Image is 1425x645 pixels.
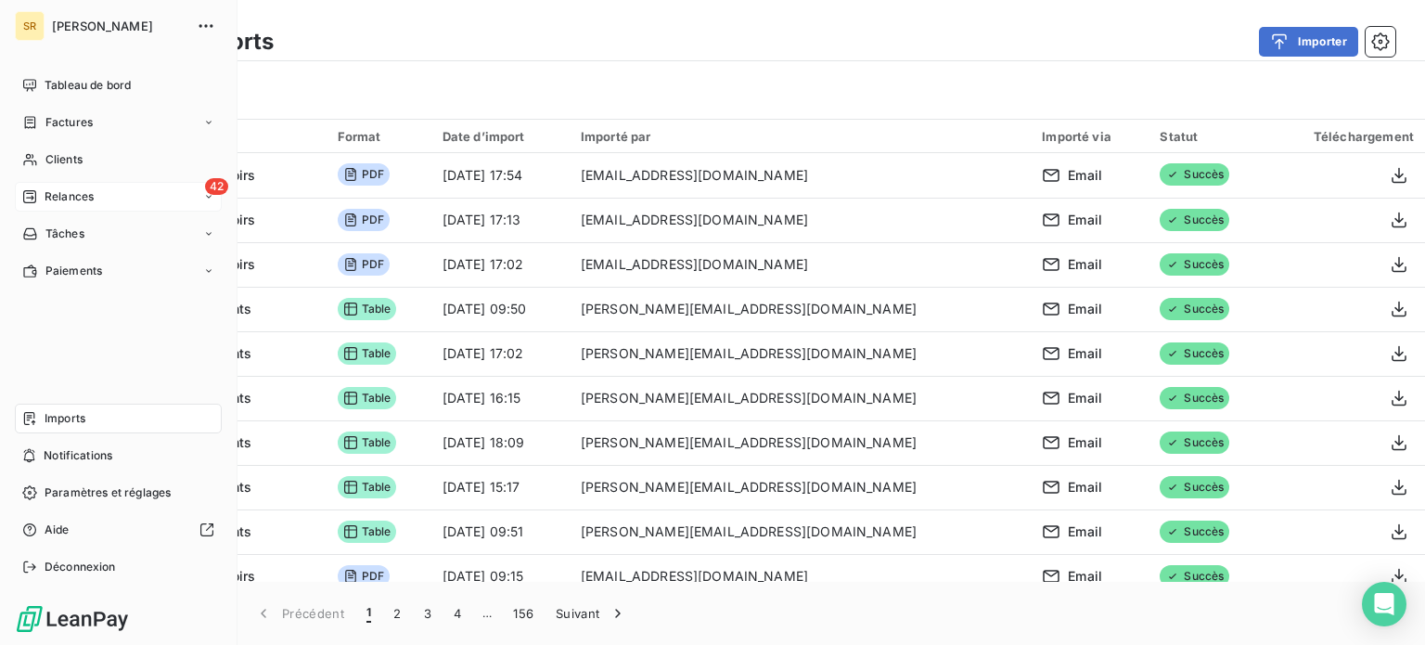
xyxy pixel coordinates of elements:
[1160,163,1229,186] span: Succès
[1068,567,1102,586] span: Email
[472,599,502,628] span: …
[443,594,472,633] button: 4
[431,510,570,554] td: [DATE] 09:51
[1068,433,1102,452] span: Email
[45,77,131,94] span: Tableau de bord
[1042,129,1137,144] div: Importé via
[431,198,570,242] td: [DATE] 17:13
[545,594,638,633] button: Suivant
[338,298,397,320] span: Table
[502,594,545,633] button: 156
[1362,582,1406,626] div: Open Intercom Messenger
[570,554,1031,599] td: [EMAIL_ADDRESS][DOMAIN_NAME]
[1160,209,1229,231] span: Succès
[338,253,390,276] span: PDF
[570,242,1031,287] td: [EMAIL_ADDRESS][DOMAIN_NAME]
[431,465,570,510] td: [DATE] 15:17
[338,129,420,144] div: Format
[338,163,390,186] span: PDF
[15,515,222,545] a: Aide
[1068,255,1102,274] span: Email
[581,129,1020,144] div: Importé par
[431,287,570,331] td: [DATE] 09:50
[205,178,228,195] span: 42
[431,376,570,420] td: [DATE] 16:15
[431,420,570,465] td: [DATE] 18:09
[431,554,570,599] td: [DATE] 09:15
[1068,300,1102,318] span: Email
[338,209,390,231] span: PDF
[570,153,1031,198] td: [EMAIL_ADDRESS][DOMAIN_NAME]
[45,263,102,279] span: Paiements
[1160,565,1229,587] span: Succès
[44,447,112,464] span: Notifications
[1160,298,1229,320] span: Succès
[1068,344,1102,363] span: Email
[570,376,1031,420] td: [PERSON_NAME][EMAIL_ADDRESS][DOMAIN_NAME]
[413,594,443,633] button: 3
[243,594,355,633] button: Précédent
[1160,476,1229,498] span: Succès
[431,242,570,287] td: [DATE] 17:02
[338,387,397,409] span: Table
[338,521,397,543] span: Table
[45,226,84,242] span: Tâches
[52,19,186,33] span: [PERSON_NAME]
[1068,478,1102,497] span: Email
[1068,166,1102,185] span: Email
[1160,253,1229,276] span: Succès
[570,465,1031,510] td: [PERSON_NAME][EMAIL_ADDRESS][DOMAIN_NAME]
[1259,27,1358,57] button: Importer
[45,484,171,501] span: Paramètres et réglages
[1160,129,1255,144] div: Statut
[338,342,397,365] span: Table
[355,594,382,633] button: 1
[45,188,94,205] span: Relances
[431,153,570,198] td: [DATE] 17:54
[338,476,397,498] span: Table
[1160,387,1229,409] span: Succès
[570,331,1031,376] td: [PERSON_NAME][EMAIL_ADDRESS][DOMAIN_NAME]
[1068,389,1102,407] span: Email
[1278,129,1414,144] div: Téléchargement
[382,594,412,633] button: 2
[45,410,85,427] span: Imports
[1160,342,1229,365] span: Succès
[1068,522,1102,541] span: Email
[45,522,70,538] span: Aide
[570,420,1031,465] td: [PERSON_NAME][EMAIL_ADDRESS][DOMAIN_NAME]
[570,510,1031,554] td: [PERSON_NAME][EMAIL_ADDRESS][DOMAIN_NAME]
[1068,211,1102,229] span: Email
[45,151,83,168] span: Clients
[443,129,558,144] div: Date d’import
[1160,432,1229,454] span: Succès
[366,604,371,623] span: 1
[15,604,130,634] img: Logo LeanPay
[45,114,93,131] span: Factures
[570,287,1031,331] td: [PERSON_NAME][EMAIL_ADDRESS][DOMAIN_NAME]
[338,432,397,454] span: Table
[15,11,45,41] div: SR
[570,198,1031,242] td: [EMAIL_ADDRESS][DOMAIN_NAME]
[431,331,570,376] td: [DATE] 17:02
[45,559,116,575] span: Déconnexion
[338,565,390,587] span: PDF
[1160,521,1229,543] span: Succès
